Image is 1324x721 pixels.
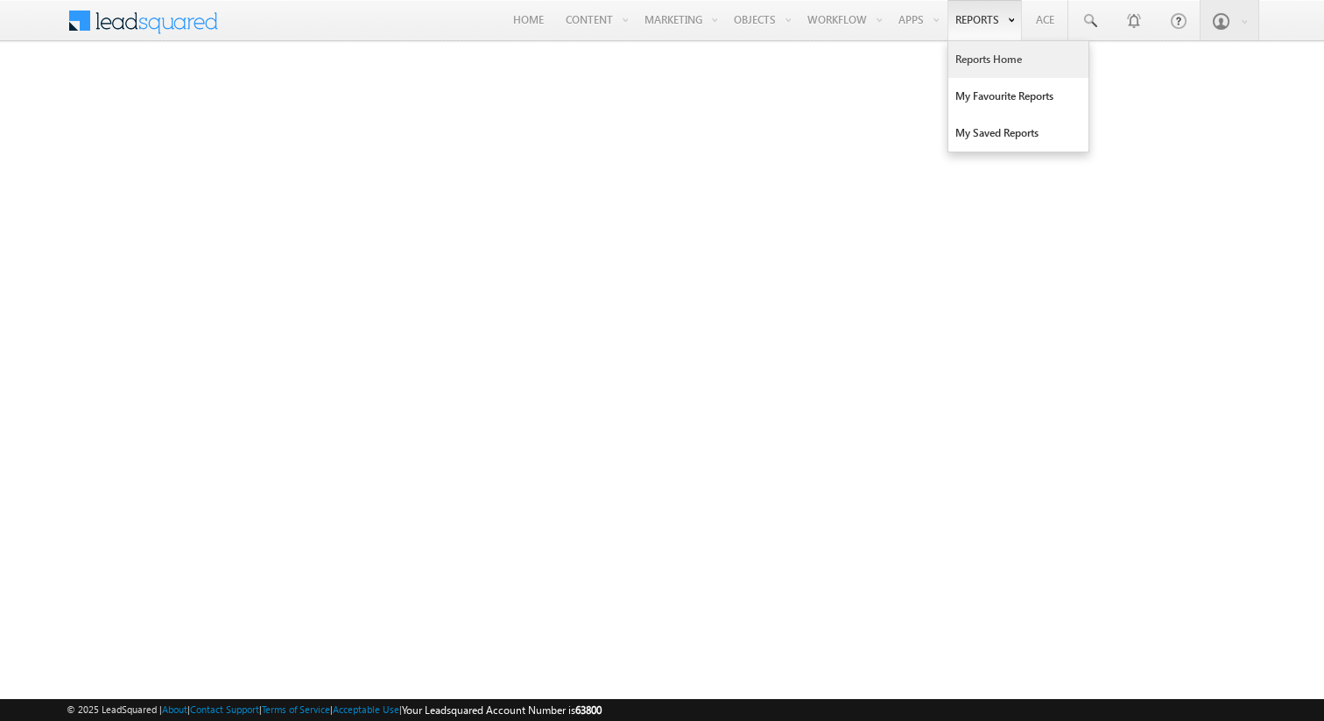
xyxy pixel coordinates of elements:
[948,78,1088,115] a: My Favourite Reports
[402,703,602,717] span: Your Leadsquared Account Number is
[948,41,1088,78] a: Reports Home
[333,703,399,715] a: Acceptable Use
[67,702,602,718] span: © 2025 LeadSquared | | | | |
[575,703,602,717] span: 63800
[190,703,259,715] a: Contact Support
[262,703,330,715] a: Terms of Service
[948,115,1088,152] a: My Saved Reports
[162,703,187,715] a: About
